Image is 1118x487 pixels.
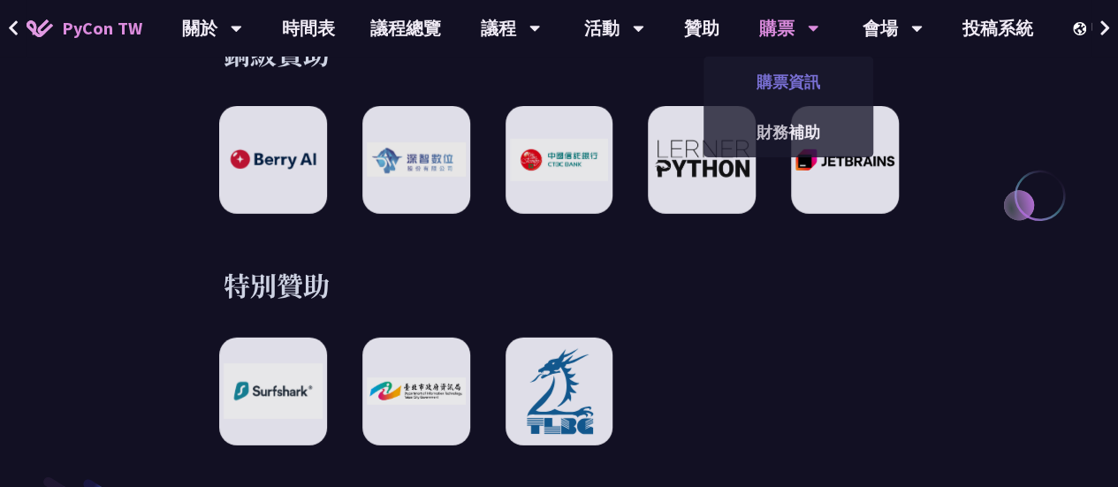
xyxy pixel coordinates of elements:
a: PyCon TW [9,6,160,50]
span: PyCon TW [62,15,142,42]
img: Locale Icon [1073,22,1091,35]
img: CTBC Bank [510,139,609,181]
img: 深智數位 [367,142,466,177]
h3: 特別贊助 [224,267,894,302]
h3: 銅級贊助 [224,35,894,71]
img: Home icon of PyCon TW 2025 [27,19,53,37]
img: JetBrains [795,149,894,171]
img: LernerPython [652,139,751,180]
img: Surfshark [224,363,323,419]
img: Department of Information Technology, Taipei City Government [367,377,466,405]
img: 天瓏資訊圖書 [510,346,609,437]
a: 購票資訊 [704,61,873,103]
img: Berry AI [224,146,323,173]
a: 財務補助 [704,111,873,153]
